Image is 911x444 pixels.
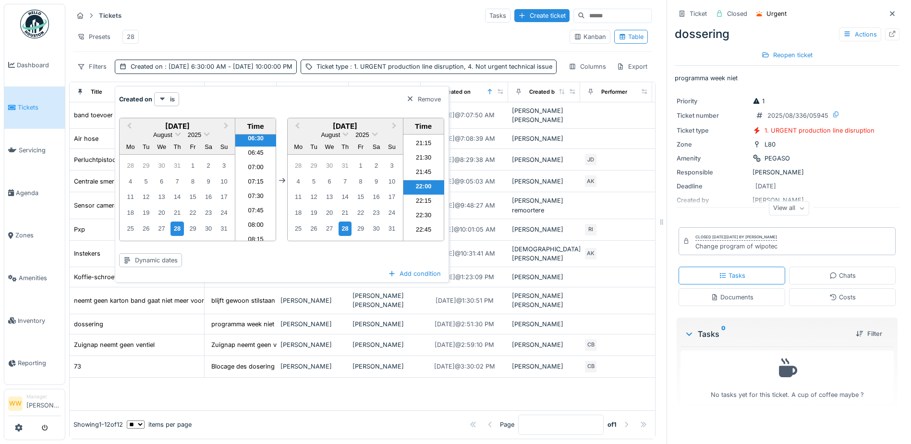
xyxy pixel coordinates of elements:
div: Dynamic dates [119,253,182,267]
div: Choose Tuesday, 29 July 2025 [307,159,320,172]
span: : [DATE] 6:30:00 AM - [DATE] 10:00:00 PM [163,63,292,70]
li: 21:15 [403,137,444,151]
div: Choose Tuesday, 19 August 2025 [307,206,320,219]
div: Tasks [684,328,848,340]
div: [PERSON_NAME] [512,134,576,143]
div: Choose Sunday, 24 August 2025 [218,206,231,219]
li: 23:00 [403,238,444,252]
div: [DATE] @ 1:23:09 PM [435,272,494,282]
div: Columns [564,60,610,74]
li: WW [8,396,23,411]
div: Choose Saturday, 30 August 2025 [202,222,215,235]
div: [DATE] @ 8:29:38 AM [434,155,495,164]
div: Choose Wednesday, 6 August 2025 [155,175,168,188]
div: Ticket type [677,126,749,135]
div: [PERSON_NAME] remoortere [512,196,576,214]
div: Monday [292,140,305,153]
div: Choose Tuesday, 5 August 2025 [307,175,320,188]
div: [DATE] @ 2:59:10 PM [435,340,494,349]
div: [DATE] @ 2:51:30 PM [435,320,494,329]
strong: of 1 [607,420,617,429]
div: Choose Tuesday, 19 August 2025 [140,206,153,219]
span: Tickets [18,103,61,112]
div: Choose Thursday, 7 August 2025 [339,175,352,188]
div: Choose Thursday, 14 August 2025 [339,190,352,203]
div: [DATE] [755,182,776,191]
div: 2025/08/336/05945 [767,111,828,120]
div: [PERSON_NAME] [352,320,417,329]
div: [DATE] @ 1:30:51 PM [436,296,494,305]
li: 07:30 [235,190,276,204]
div: [PERSON_NAME] [512,362,576,371]
div: [PERSON_NAME] [280,296,345,305]
div: Friday [186,140,199,153]
div: CB [584,338,597,352]
div: dossering [675,25,899,43]
p: programma week niet [675,74,899,83]
div: Choose Monday, 28 July 2025 [124,159,137,172]
div: [DATE] @ 10:31:41 AM [434,249,495,258]
div: [PERSON_NAME] [512,340,576,349]
div: Choose Friday, 29 August 2025 [186,222,199,235]
div: Choose Friday, 22 August 2025 [186,206,199,219]
div: Choose Tuesday, 12 August 2025 [140,190,153,203]
div: Tuesday [140,140,153,153]
div: Choose Thursday, 21 August 2025 [170,206,183,219]
div: JD [584,153,597,166]
div: [PERSON_NAME] [280,340,345,349]
div: Choose Wednesday, 6 August 2025 [323,175,336,188]
span: August [153,131,172,138]
div: Choose Tuesday, 29 July 2025 [140,159,153,172]
span: Agenda [16,188,61,197]
div: Filter [852,327,886,340]
div: Choose Wednesday, 13 August 2025 [323,190,336,203]
div: Choose Saturday, 2 August 2025 [202,159,215,172]
div: [PERSON_NAME] [512,225,576,234]
div: Choose Saturday, 9 August 2025 [202,175,215,188]
div: Sensor camera kapot [74,201,136,210]
div: No tasks yet for this ticket. A cup of coffee maybe ? [687,355,887,400]
div: Choose Friday, 15 August 2025 [186,190,199,203]
div: Zuignap neemt geen ventiel [211,340,292,349]
div: Choose Saturday, 23 August 2025 [370,206,383,219]
div: Saturday [202,140,215,153]
div: Choose Monday, 11 August 2025 [292,190,305,203]
button: Previous Month [121,119,136,135]
span: : 1. URGENT production line disruption, 4. Not urgent technical issue [348,63,552,70]
div: [PERSON_NAME] [512,272,576,282]
span: 2025 [188,131,201,138]
div: Friday [354,140,367,153]
div: Choose Wednesday, 13 August 2025 [155,190,168,203]
div: Blocage des dosering [211,362,275,371]
div: Costs [829,293,856,302]
div: Perluchtpistool degelijk ophangen L81/82 [74,155,195,164]
button: Next Month [219,119,235,135]
div: Monday [124,140,137,153]
div: Choose Thursday, 21 August 2025 [339,206,352,219]
div: Ticket type [316,62,552,71]
div: [DATE] @ 3:30:02 PM [434,362,495,371]
div: [PERSON_NAME] [352,340,417,349]
div: Showing 1 - 12 of 12 [73,420,123,429]
div: [PERSON_NAME] [512,155,576,164]
div: Tasks [485,9,510,23]
div: Created on [442,88,471,96]
li: 06:45 [235,147,276,161]
div: Choose Monday, 25 August 2025 [124,222,137,235]
div: Choose Wednesday, 20 August 2025 [155,206,168,219]
div: Choose Wednesday, 27 August 2025 [155,222,168,235]
h2: [DATE] [120,122,235,131]
div: programma week niet [211,320,274,329]
div: Export [612,60,652,74]
div: Choose Monday, 11 August 2025 [124,190,137,203]
div: Ticket number [677,111,749,120]
button: Next Month [388,119,403,135]
div: Choose Friday, 29 August 2025 [354,222,367,235]
div: Change program of wipotec [695,242,777,251]
div: Time [238,122,273,130]
div: Choose Thursday, 31 July 2025 [339,159,352,172]
strong: Created on [119,95,152,104]
div: Choose Sunday, 24 August 2025 [385,206,398,219]
div: Created on [131,62,292,71]
div: [DEMOGRAPHIC_DATA][PERSON_NAME] [512,245,576,263]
